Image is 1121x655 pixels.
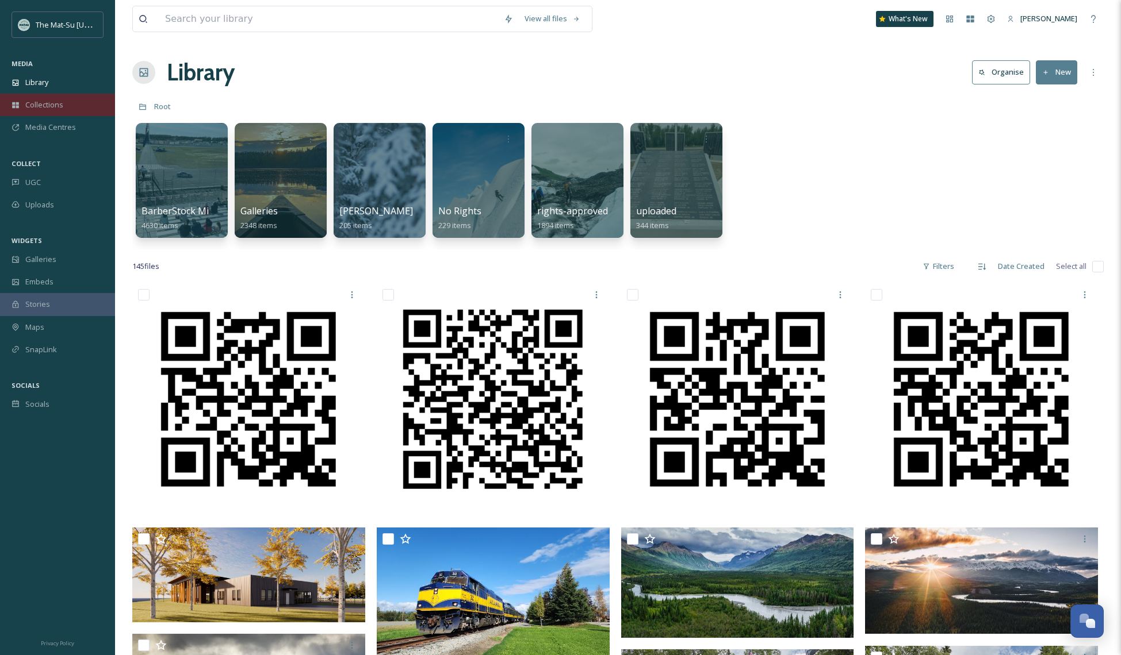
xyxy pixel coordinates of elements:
[12,159,41,168] span: COLLECT
[636,220,669,230] span: 344 items
[25,399,49,410] span: Socials
[12,381,40,390] span: SOCIALS
[1036,60,1077,84] button: New
[25,177,41,188] span: UGC
[917,255,960,278] div: Filters
[339,205,413,217] span: [PERSON_NAME]
[25,122,76,133] span: Media Centres
[537,220,574,230] span: 1894 items
[159,6,498,32] input: Search your library
[1070,604,1104,638] button: Open Chat
[141,205,241,217] span: BarberStock Migration
[12,59,33,68] span: MEDIA
[1056,261,1086,272] span: Select all
[636,206,676,230] a: uploaded344 items
[438,220,471,230] span: 229 items
[132,527,365,622] img: Gateway_concept.png
[865,283,1098,516] img: alaskavisit.com:events.png
[132,283,365,516] img: alaskavisit.com:trails.png
[240,206,278,230] a: Galleries2348 items
[25,77,48,88] span: Library
[18,19,30,30] img: Social_thumbnail.png
[25,276,53,287] span: Embeds
[537,206,608,230] a: rights-approved1894 items
[25,299,50,310] span: Stories
[1001,7,1083,30] a: [PERSON_NAME]
[41,635,74,649] a: Privacy Policy
[240,220,277,230] span: 2348 items
[636,205,676,217] span: uploaded
[25,254,56,265] span: Galleries
[876,11,933,27] a: What's New
[12,236,42,245] span: WIDGETS
[537,205,608,217] span: rights-approved
[377,283,610,516] img: alaskavisit.com:things-to-do:great-outdoors:boating.png
[438,206,481,230] a: No Rights229 items
[141,220,178,230] span: 4630 items
[339,220,372,230] span: 205 items
[36,19,116,30] span: The Mat-Su [US_STATE]
[992,255,1050,278] div: Date Created
[25,344,57,355] span: SnapLink
[339,206,413,230] a: [PERSON_NAME]205 items
[519,7,586,30] a: View all files
[141,206,241,230] a: BarberStock Migration4630 items
[25,99,63,110] span: Collections
[154,99,171,113] a: Root
[865,527,1098,634] img: MlennyPhotography-Alexander-Hafemann-Alaska-Canada-DJI-608-Pano-Bearbeitet-Mlenny%20Photography%2...
[621,527,854,638] img: MlennyPhotography-Alexander-Hafemann-Alaska-Canada-DJI-345-Pano-Bearbeitet-Mlenny%20Photography%2...
[1020,13,1077,24] span: [PERSON_NAME]
[972,60,1030,84] button: Organise
[154,101,171,111] span: Root
[621,283,854,516] img: alaskavisit.com.png
[25,322,44,333] span: Maps
[132,261,159,272] span: 145 file s
[41,639,74,647] span: Privacy Policy
[438,205,481,217] span: No Rights
[167,55,235,90] a: Library
[240,205,278,217] span: Galleries
[25,199,54,210] span: Uploads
